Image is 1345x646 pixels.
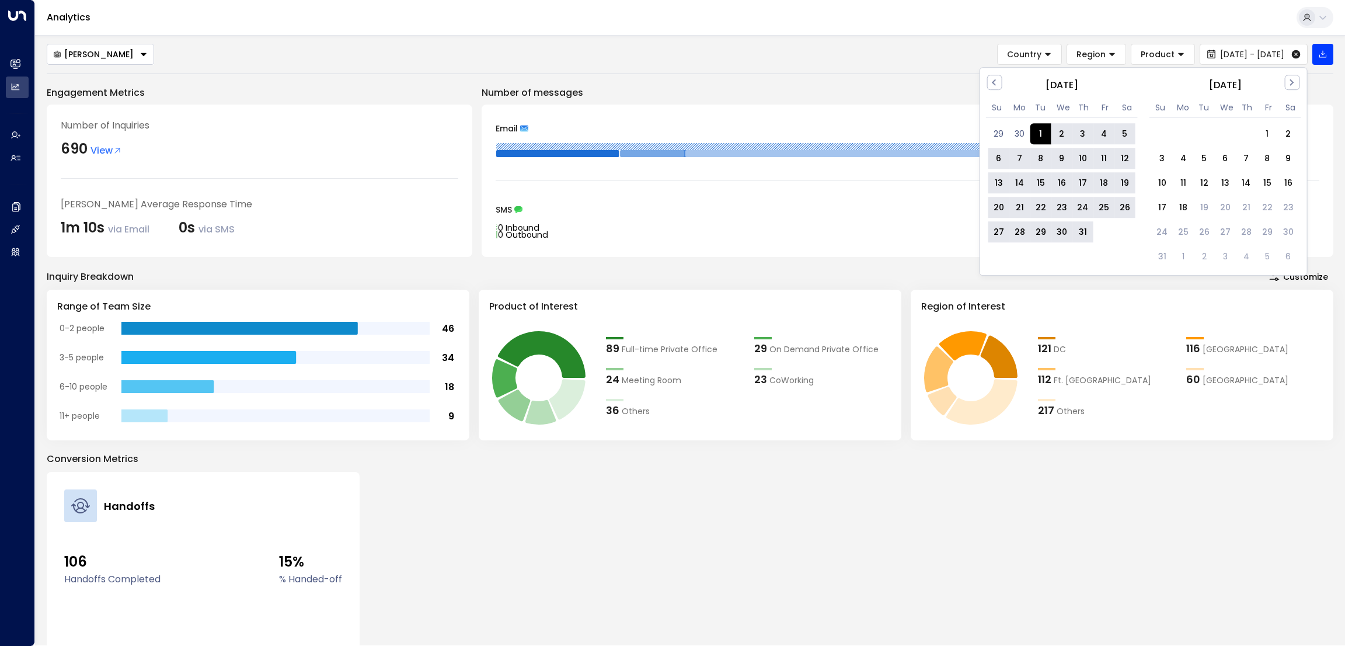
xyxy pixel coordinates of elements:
div: 29On Demand Private Office [754,341,891,356]
span: 15% [279,551,342,572]
div: [DATE] [986,78,1138,92]
div: 0s [179,217,235,238]
div: Choose Sunday, July 6th, 2025 [988,148,1009,169]
div: Choose Thursday, July 10th, 2025 [1072,148,1093,169]
button: Customize [1264,269,1333,285]
div: Inquiry Breakdown [47,270,134,284]
div: Choose Saturday, July 5th, 2025 [1114,124,1135,145]
div: 121DC [1038,341,1175,356]
span: Others [1057,405,1085,418]
span: View [90,144,122,158]
div: 24Meeting Room [606,371,743,387]
div: 24 [606,371,619,387]
div: Not available Saturday, August 23rd, 2025 [1278,197,1299,218]
span: DC [1054,343,1066,356]
div: Choose Thursday, July 31st, 2025 [1072,222,1093,243]
div: Choose Saturday, July 19th, 2025 [1114,173,1135,194]
div: 116 [1186,341,1200,356]
div: Choose Wednesday, July 30th, 2025 [1051,222,1072,243]
div: 23 [754,371,767,387]
div: Choose Saturday, August 2nd, 2025 [1278,124,1299,145]
div: Choose Wednesday, August 13th, 2025 [1215,173,1236,194]
div: Month July, 2025 [988,120,1135,243]
div: 36Others [606,402,743,418]
div: Not available Sunday, August 31st, 2025 [1152,246,1173,268]
div: Choose Sunday, August 3rd, 2025 [1152,148,1173,169]
div: Choose Thursday, August 14th, 2025 [1236,173,1257,194]
button: [PERSON_NAME] [47,44,154,65]
div: Choose Friday, July 18th, 2025 [1093,173,1114,194]
span: 106 [64,551,161,572]
div: Number of Inquiries [61,119,458,133]
div: Not available Sunday, August 24th, 2025 [1152,222,1173,243]
div: Choose Tuesday, July 22nd, 2025 [1030,197,1051,218]
span: via Email [108,223,149,236]
div: Choose Monday, July 21st, 2025 [1009,197,1030,218]
div: Choose Sunday, August 17th, 2025 [1152,197,1173,218]
div: Sunday [992,103,1002,113]
div: Choose Sunday, August 10th, 2025 [1152,173,1173,194]
a: Analytics [47,11,90,24]
div: 217Others [1038,402,1175,418]
tspan: 11+ people [60,410,100,422]
div: Choose Monday, June 30th, 2025 [1009,124,1030,145]
div: Choose Monday, July 14th, 2025 [1009,173,1030,194]
div: 217 [1038,402,1054,418]
div: 36 [606,402,619,418]
p: Engagement Metrics [47,86,472,100]
div: Choose Friday, July 4th, 2025 [1093,124,1114,145]
div: Not available Wednesday, August 20th, 2025 [1215,197,1236,218]
div: 112 [1038,371,1051,387]
p: Conversion Metrics [47,452,1333,466]
div: Choose Sunday, July 13th, 2025 [988,173,1009,194]
div: Choose Wednesday, July 16th, 2025 [1051,173,1072,194]
button: Next Month [1285,75,1300,90]
tspan: 18 [445,380,454,394]
div: Monday [1013,103,1023,113]
tspan: 0 Outbound [498,229,548,241]
div: Button group with a nested menu [47,44,154,65]
div: Not available Tuesday, September 2nd, 2025 [1194,246,1215,268]
div: Choose Wednesday, July 2nd, 2025 [1051,124,1072,145]
div: Tuesday [1198,103,1208,113]
div: 29 [754,341,767,356]
label: Handoffs Completed [64,572,161,586]
div: 112Ft. Lauderdale [1038,371,1175,387]
h3: Region of Interest [921,300,1323,314]
div: 60Chicago [1186,371,1323,387]
div: Choose Friday, August 8th, 2025 [1257,148,1278,169]
span: Full-time Private Office [622,343,717,356]
span: via SMS [198,223,235,236]
div: Choose Saturday, August 9th, 2025 [1278,148,1299,169]
button: Country [997,44,1062,65]
div: Not available Wednesday, September 3rd, 2025 [1215,246,1236,268]
div: Not available Thursday, August 28th, 2025 [1236,222,1257,243]
div: Choose Tuesday, August 12th, 2025 [1194,173,1215,194]
tspan: 34 [442,351,454,364]
div: 23CoWorking [754,371,891,387]
div: Choose Wednesday, July 9th, 2025 [1051,148,1072,169]
tspan: 0 Inbound [498,222,539,234]
div: Choose Monday, July 7th, 2025 [1009,148,1030,169]
span: On Demand Private Office [769,343,879,356]
div: Choose Tuesday, August 5th, 2025 [1194,148,1215,169]
div: Saturday [1285,103,1295,113]
div: 89Full-time Private Office [606,341,743,356]
div: Not available Saturday, September 6th, 2025 [1278,246,1299,268]
div: [PERSON_NAME] Average Response Time [61,197,458,211]
div: Choose Thursday, July 17th, 2025 [1072,173,1093,194]
div: Tuesday [1035,103,1045,113]
label: % Handed-off [279,572,342,586]
div: Not available Saturday, August 30th, 2025 [1278,222,1299,243]
div: 690 [61,138,88,159]
div: Not available Thursday, August 21st, 2025 [1236,197,1257,218]
span: Country [1007,49,1041,60]
tspan: 46 [442,322,454,335]
div: Month August, 2025 [1152,120,1299,268]
button: [DATE] - [DATE] [1200,44,1308,65]
div: Choose Friday, July 25th, 2025 [1093,197,1114,218]
div: 1m 10s [61,217,149,238]
tspan: 0-2 people [60,322,104,334]
div: Friday [1100,103,1110,113]
span: Chicago [1203,374,1288,387]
